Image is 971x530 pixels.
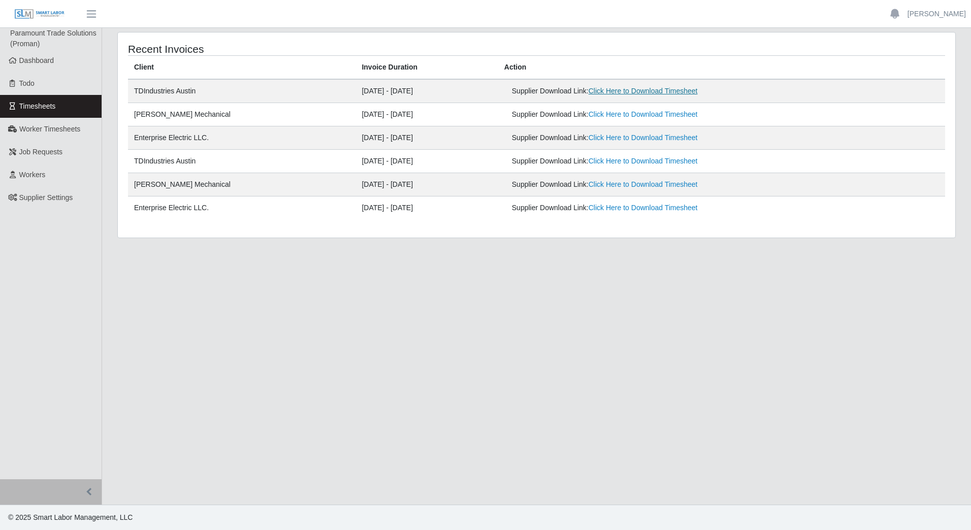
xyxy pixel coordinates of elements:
[589,157,698,165] a: Click Here to Download Timesheet
[589,87,698,95] a: Click Here to Download Timesheet
[355,56,498,80] th: Invoice Duration
[14,9,65,20] img: SLM Logo
[128,196,355,220] td: Enterprise Electric LLC.
[498,56,945,80] th: Action
[908,9,966,19] a: [PERSON_NAME]
[128,150,355,173] td: TDIndustries Austin
[589,204,698,212] a: Click Here to Download Timesheet
[10,29,96,48] span: Paramount Trade Solutions (Proman)
[512,109,787,120] div: Supplier Download Link:
[512,203,787,213] div: Supplier Download Link:
[355,196,498,220] td: [DATE] - [DATE]
[19,148,63,156] span: Job Requests
[19,171,46,179] span: Workers
[355,103,498,126] td: [DATE] - [DATE]
[512,156,787,167] div: Supplier Download Link:
[19,193,73,202] span: Supplier Settings
[355,173,498,196] td: [DATE] - [DATE]
[589,180,698,188] a: Click Here to Download Timesheet
[512,132,787,143] div: Supplier Download Link:
[128,126,355,150] td: Enterprise Electric LLC.
[355,150,498,173] td: [DATE] - [DATE]
[589,110,698,118] a: Click Here to Download Timesheet
[19,56,54,64] span: Dashboard
[355,126,498,150] td: [DATE] - [DATE]
[128,43,460,55] h4: Recent Invoices
[355,79,498,103] td: [DATE] - [DATE]
[128,79,355,103] td: TDIndustries Austin
[19,102,56,110] span: Timesheets
[128,103,355,126] td: [PERSON_NAME] Mechanical
[19,125,80,133] span: Worker Timesheets
[512,86,787,96] div: Supplier Download Link:
[128,56,355,80] th: Client
[8,513,133,521] span: © 2025 Smart Labor Management, LLC
[512,179,787,190] div: Supplier Download Link:
[589,134,698,142] a: Click Here to Download Timesheet
[128,173,355,196] td: [PERSON_NAME] Mechanical
[19,79,35,87] span: Todo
